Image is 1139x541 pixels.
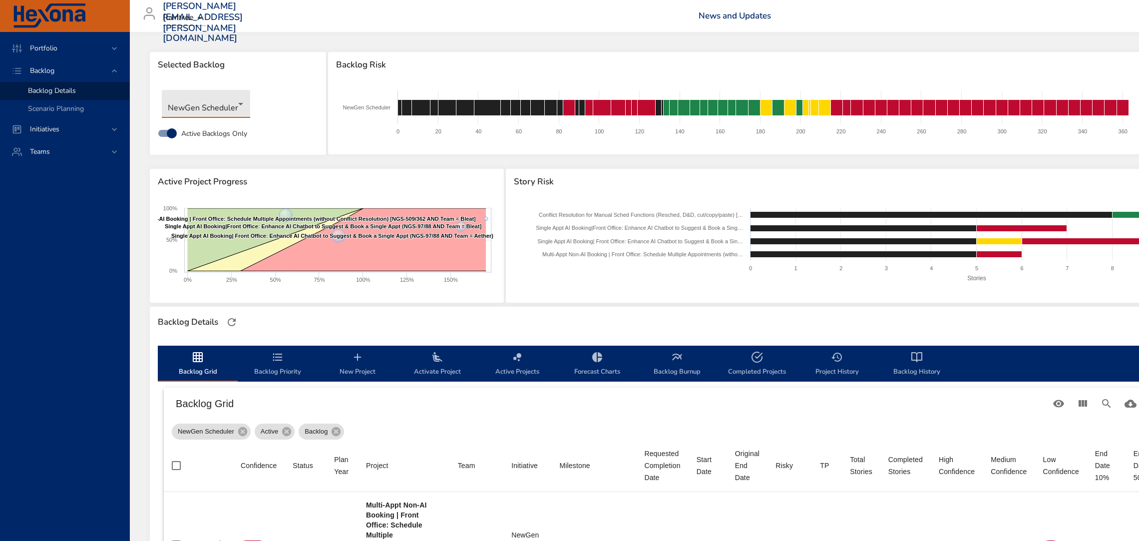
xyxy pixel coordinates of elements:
div: TP [820,460,829,472]
div: Sort [697,454,719,478]
span: Project History [803,351,871,378]
div: Milestone [560,460,590,472]
div: Medium Confidence [991,454,1027,478]
text: 100% [163,205,177,211]
text: 240 [876,128,885,134]
span: Backlog [299,427,334,437]
div: High Confidence [939,454,975,478]
div: Risky [775,460,793,472]
text: 75% [314,277,325,283]
text: 0 [749,265,752,271]
text: 120 [635,128,644,134]
span: Portfolio [22,43,65,53]
div: Low Confidence [1043,454,1079,478]
text: 2 [839,265,842,271]
text: 0% [169,268,177,274]
span: Project [366,460,442,472]
span: Backlog History [883,351,951,378]
div: Plan Year [334,454,350,478]
div: Original End Date [735,448,759,484]
text: 5 [975,265,978,271]
text: Single Appt AI Booking| Front Office: Enhance AI Chatbot to Suggest & Book a Single Appt (NGS-97/... [171,233,493,239]
div: Total Stories [850,454,872,478]
div: Sort [775,460,793,472]
button: Refresh Page [224,315,239,330]
text: 8 [1111,265,1114,271]
text: 220 [836,128,845,134]
text: 20 [435,128,441,134]
text: 60 [515,128,521,134]
div: Completed Stories [888,454,923,478]
span: Teams [22,147,58,156]
text: Single Appt AI Booking| Front Office: Enhance AI Chatbot to Suggest & Book a Sin… [538,238,744,244]
text: 360 [1118,128,1127,134]
text: Stories [968,275,986,282]
div: Sort [991,454,1027,478]
h6: Backlog Grid [176,396,1047,412]
text: 80 [556,128,562,134]
div: Sort [820,460,829,472]
span: Milestone [560,460,629,472]
text: Multi-Appt Non-AI Booking | Front Office: Schedule Multiple Appointments (witho… [542,251,743,257]
text: 320 [1038,128,1047,134]
div: Sort [241,460,277,472]
span: Selected Backlog [158,60,318,70]
text: Conflict Resolution for Manual Sched Functions (Resched, D&D, cut/copy/paste) [… [539,212,743,218]
span: Backlog Grid [164,351,232,378]
text: 50% [166,237,177,243]
div: Start Date [697,454,719,478]
span: Active Projects [483,351,551,378]
img: Hexona [12,3,87,28]
div: Sort [939,454,975,478]
text: 125% [400,277,414,283]
h3: [PERSON_NAME][EMAIL_ADDRESS][PERSON_NAME][DOMAIN_NAME] [163,1,243,44]
span: Completed Projects [723,351,791,378]
div: Sort [293,460,313,472]
text: NewGen Scheduler [343,104,390,110]
span: Activate Project [403,351,471,378]
text: 0% [184,277,192,283]
div: Sort [888,454,923,478]
div: Status [293,460,313,472]
div: Sort [334,454,350,478]
div: Sort [366,460,388,472]
div: Backlog Details [155,314,221,330]
div: End Date 10% [1095,448,1118,484]
div: Active [255,424,295,440]
text: 40 [475,128,481,134]
span: Backlog Burnup [643,351,711,378]
button: View Columns [1071,392,1095,416]
text: 25% [226,277,237,283]
div: NewGen Scheduler [172,424,251,440]
text: 1 [794,265,797,271]
span: New Project [324,351,391,378]
span: Active [255,427,284,437]
text: 0 [396,128,399,134]
text: 6 [1021,265,1024,271]
text: 200 [796,128,805,134]
div: Raintree [163,10,206,26]
text: 340 [1078,128,1087,134]
div: Requested Completion Date [644,448,680,484]
div: Sort [560,460,590,472]
span: Initiative [511,460,543,472]
span: Active Backlogs Only [181,128,247,139]
text: Single Appt AI Booking|Front Office: Enhance AI Chatbot to Suggest & Book a Sing… [536,225,743,231]
text: 140 [675,128,684,134]
text: 3 [885,265,888,271]
div: Confidence [241,460,277,472]
div: Sort [850,454,872,478]
text: 7 [1066,265,1069,271]
span: TP [820,460,834,472]
text: 50% [270,277,281,283]
text: 160 [716,128,725,134]
div: Project [366,460,388,472]
div: Sort [458,460,475,472]
div: Sort [644,448,680,484]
